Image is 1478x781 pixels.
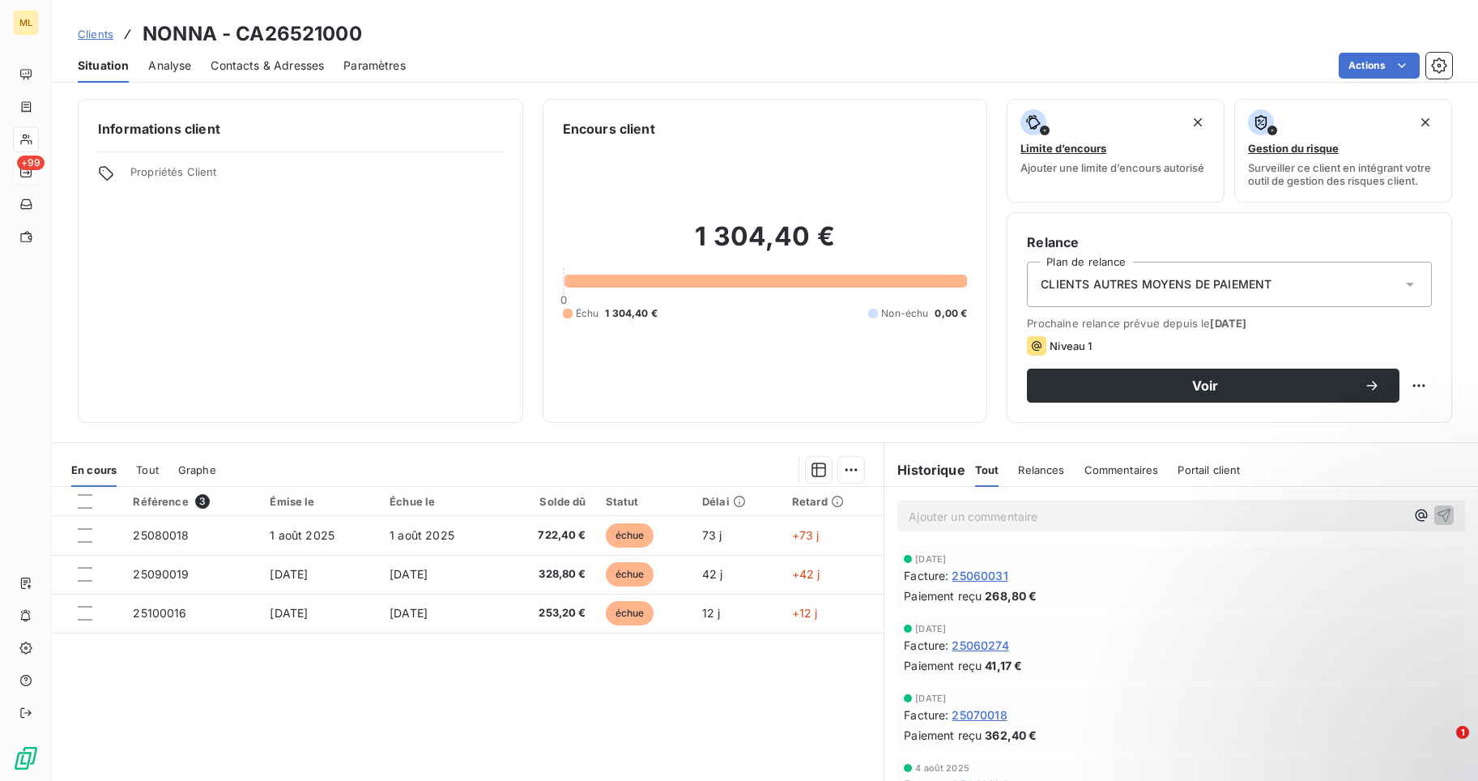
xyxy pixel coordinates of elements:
[178,463,216,476] span: Graphe
[195,494,210,509] span: 3
[133,606,186,620] span: 25100016
[975,463,999,476] span: Tout
[563,119,655,139] h6: Encours client
[1423,726,1462,765] iframe: Intercom live chat
[390,606,428,620] span: [DATE]
[702,495,773,508] div: Délai
[270,606,308,620] span: [DATE]
[935,306,967,321] span: 0,00 €
[13,10,39,36] div: ML
[133,528,189,542] span: 25080018
[985,587,1037,604] span: 268,80 €
[98,119,503,139] h6: Informations client
[915,624,946,634] span: [DATE]
[985,727,1037,744] span: 362,40 €
[509,605,586,621] span: 253,20 €
[1020,161,1204,174] span: Ajouter une limite d’encours autorisé
[1050,339,1092,352] span: Niveau 1
[1210,317,1246,330] span: [DATE]
[148,58,191,74] span: Analyse
[1248,161,1438,187] span: Surveiller ce client en intégrant votre outil de gestion des risques client.
[133,494,250,509] div: Référence
[1007,99,1225,203] button: Limite d’encoursAjouter une limite d’encours autorisé
[915,763,969,773] span: 4 août 2025
[904,567,948,584] span: Facture :
[71,463,117,476] span: En cours
[702,567,723,581] span: 42 j
[1041,276,1271,292] span: CLIENTS AUTRES MOYENS DE PAIEMENT
[509,566,586,583] span: 328,80 €
[1018,463,1064,476] span: Relances
[904,657,982,674] span: Paiement reçu
[1154,624,1478,737] iframe: Intercom notifications message
[390,495,490,508] div: Échue le
[1027,369,1399,403] button: Voir
[1027,233,1432,252] h6: Relance
[560,293,567,306] span: 0
[1339,53,1420,79] button: Actions
[606,601,654,625] span: échue
[792,606,818,620] span: +12 j
[1248,142,1339,155] span: Gestion du risque
[606,562,654,587] span: échue
[13,745,39,771] img: Logo LeanPay
[904,587,982,604] span: Paiement reçu
[1178,463,1240,476] span: Portail client
[78,28,113,41] span: Clients
[881,306,928,321] span: Non-échu
[136,463,159,476] span: Tout
[952,567,1007,584] span: 25060031
[904,637,948,654] span: Facture :
[130,165,503,188] span: Propriétés Client
[1020,142,1106,155] span: Limite d’encours
[390,567,428,581] span: [DATE]
[1234,99,1452,203] button: Gestion du risqueSurveiller ce client en intégrant votre outil de gestion des risques client.
[343,58,406,74] span: Paramètres
[211,58,324,74] span: Contacts & Adresses
[702,528,722,542] span: 73 j
[606,495,683,508] div: Statut
[1456,726,1469,739] span: 1
[605,306,658,321] span: 1 304,40 €
[270,495,370,508] div: Émise le
[270,528,334,542] span: 1 août 2025
[509,527,586,544] span: 722,40 €
[1084,463,1159,476] span: Commentaires
[17,156,45,170] span: +99
[904,727,982,744] span: Paiement reçu
[915,554,946,564] span: [DATE]
[270,567,308,581] span: [DATE]
[884,460,965,480] h6: Historique
[792,528,820,542] span: +73 j
[509,495,586,508] div: Solde dû
[952,637,1008,654] span: 25060274
[576,306,599,321] span: Échu
[904,706,948,723] span: Facture :
[915,694,946,703] span: [DATE]
[606,523,654,548] span: échue
[133,567,189,581] span: 25090019
[985,657,1022,674] span: 41,17 €
[792,495,874,508] div: Retard
[390,528,454,542] span: 1 août 2025
[702,606,721,620] span: 12 j
[563,220,968,269] h2: 1 304,40 €
[78,26,113,42] a: Clients
[792,567,820,581] span: +42 j
[143,19,362,49] h3: NONNA - CA26521000
[952,706,1007,723] span: 25070018
[1027,317,1432,330] span: Prochaine relance prévue depuis le
[1046,379,1364,392] span: Voir
[78,58,129,74] span: Situation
